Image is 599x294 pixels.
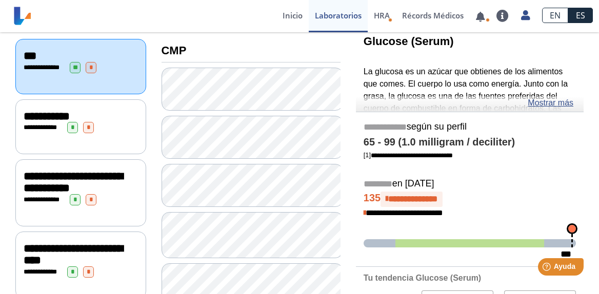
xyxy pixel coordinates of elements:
[374,10,390,20] span: HRA
[542,8,568,23] a: EN
[528,97,573,109] a: Mostrar más
[364,274,481,282] b: Tu tendencia Glucose (Serum)
[162,44,187,57] b: CMP
[508,254,588,283] iframe: Help widget launcher
[364,178,576,190] h5: en [DATE]
[364,121,576,133] h5: según su perfil
[364,151,453,159] a: [1]
[364,66,576,188] p: La glucosa es un azúcar que obtienes de los alimentos que comes. El cuerpo lo usa como energía. J...
[364,192,576,207] h4: 135
[364,136,576,149] h4: 65 - 99 (1.0 milligram / deciliter)
[364,35,454,48] b: Glucose (Serum)
[568,8,593,23] a: ES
